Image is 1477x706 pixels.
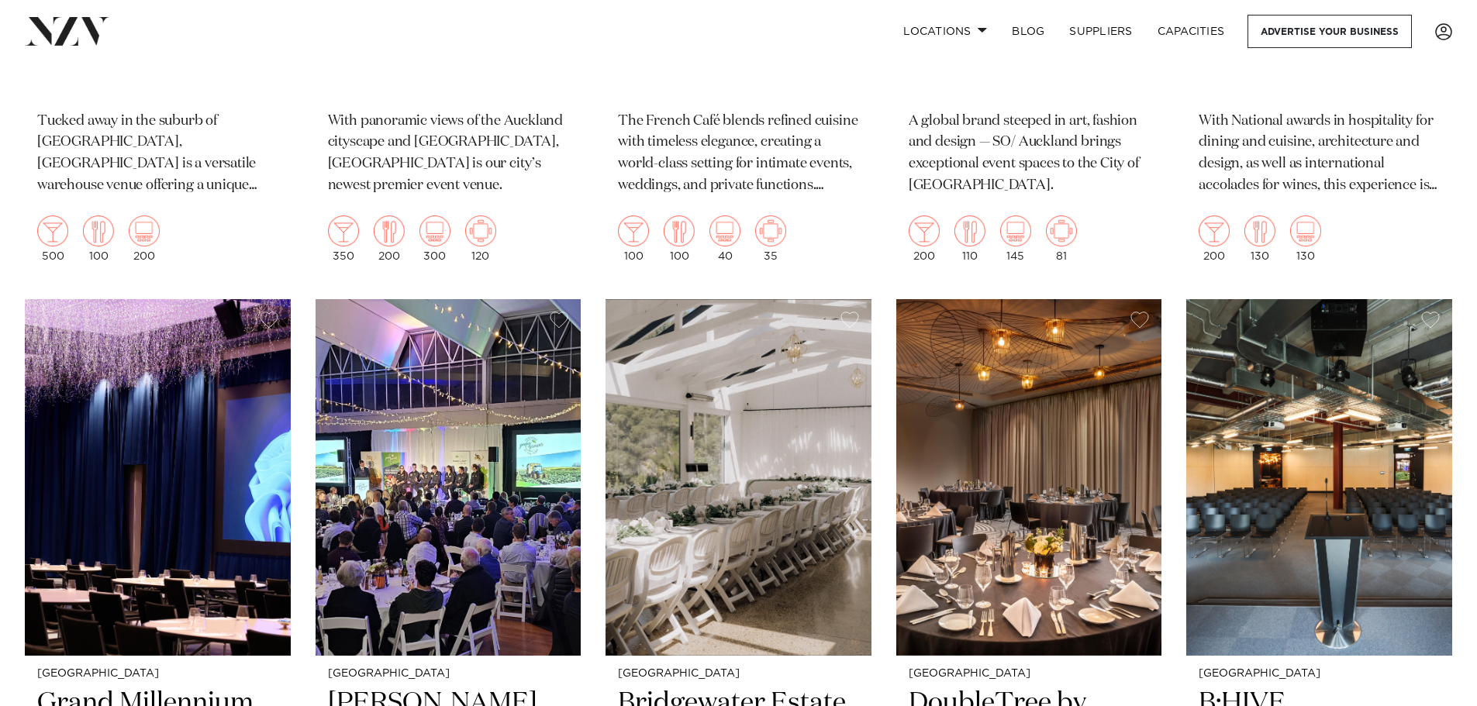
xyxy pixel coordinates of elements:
img: dining.png [1244,215,1275,246]
img: theatre.png [1290,215,1321,246]
small: [GEOGRAPHIC_DATA] [1199,668,1440,680]
a: Locations [891,15,999,48]
p: A global brand steeped in art, fashion and design — SO/ Auckland brings exceptional event spaces ... [909,111,1150,198]
img: meeting.png [1046,215,1077,246]
div: 145 [1000,215,1031,262]
small: [GEOGRAPHIC_DATA] [909,668,1150,680]
img: dining.png [83,215,114,246]
img: cocktail.png [1199,215,1230,246]
img: cocktail.png [909,215,940,246]
img: dining.png [374,215,405,246]
img: meeting.png [755,215,786,246]
div: 200 [374,215,405,262]
div: 300 [419,215,450,262]
img: Corporate gala dinner setup at Hilton Karaka [896,299,1162,656]
p: With National awards in hospitality for dining and cuisine, architecture and design, as well as i... [1199,111,1440,198]
div: 500 [37,215,68,262]
img: cocktail.png [618,215,649,246]
p: With panoramic views of the Auckland cityscape and [GEOGRAPHIC_DATA], [GEOGRAPHIC_DATA] is our ci... [328,111,569,198]
a: Capacities [1145,15,1237,48]
div: 100 [83,215,114,262]
div: 120 [465,215,496,262]
img: theatre.png [709,215,740,246]
div: 130 [1290,215,1321,262]
img: meeting.png [465,215,496,246]
img: nzv-logo.png [25,17,109,45]
div: 200 [909,215,940,262]
a: BLOG [999,15,1057,48]
small: [GEOGRAPHIC_DATA] [37,668,278,680]
small: [GEOGRAPHIC_DATA] [328,668,569,680]
div: 350 [328,215,359,262]
small: [GEOGRAPHIC_DATA] [618,668,859,680]
div: 100 [664,215,695,262]
img: theatre.png [129,215,160,246]
p: The French Café blends refined cuisine with timeless elegance, creating a world-class setting for... [618,111,859,198]
p: Tucked away in the suburb of [GEOGRAPHIC_DATA], [GEOGRAPHIC_DATA] is a versatile warehouse venue ... [37,111,278,198]
div: 81 [1046,215,1077,262]
img: cocktail.png [37,215,68,246]
img: dining.png [954,215,985,246]
div: 35 [755,215,786,262]
img: Wedding ceremony at Bridgewater Estate [606,299,871,656]
div: 200 [129,215,160,262]
img: cocktail.png [328,215,359,246]
img: dining.png [664,215,695,246]
div: 40 [709,215,740,262]
img: theatre.png [419,215,450,246]
a: SUPPLIERS [1057,15,1144,48]
div: 110 [954,215,985,262]
div: 100 [618,215,649,262]
a: Advertise your business [1248,15,1412,48]
img: theatre.png [1000,215,1031,246]
div: 130 [1244,215,1275,262]
div: 200 [1199,215,1230,262]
